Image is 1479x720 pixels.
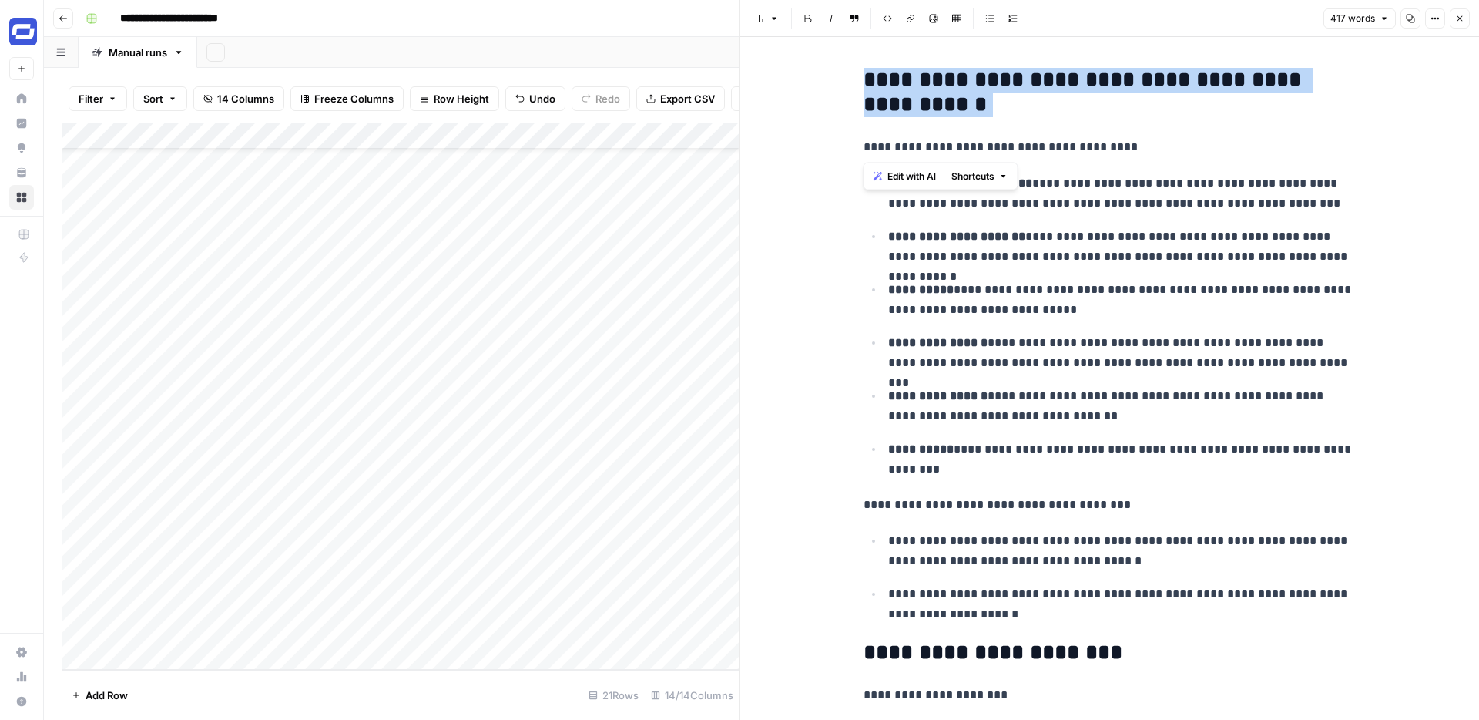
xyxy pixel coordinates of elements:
span: Shortcuts [951,170,994,183]
a: Manual runs [79,37,197,68]
span: Redo [595,91,620,106]
span: Sort [143,91,163,106]
span: Undo [529,91,555,106]
a: Insights [9,111,34,136]
span: Row Height [434,91,489,106]
span: Freeze Columns [314,91,394,106]
a: Opportunities [9,136,34,160]
button: Help + Support [9,689,34,714]
button: Export CSV [636,86,725,111]
button: Workspace: Synthesia [9,12,34,51]
a: Home [9,86,34,111]
button: Shortcuts [945,167,1015,187]
button: Sort [133,86,187,111]
button: 14 Columns [193,86,284,111]
button: Edit with AI [867,167,942,187]
button: Row Height [410,86,499,111]
a: Usage [9,664,34,689]
button: 417 words [1323,8,1396,29]
span: Filter [79,91,103,106]
button: Redo [572,86,630,111]
button: Undo [505,86,565,111]
span: Edit with AI [887,170,936,183]
button: Filter [69,86,127,111]
a: Settings [9,640,34,664]
span: 14 Columns [217,91,274,106]
span: Add Row [86,688,128,703]
button: Freeze Columns [290,86,404,111]
div: Manual runs [109,45,167,60]
img: Synthesia Logo [9,18,37,45]
button: Add Row [62,683,137,708]
a: Your Data [9,160,34,185]
span: 417 words [1330,12,1375,25]
div: 14/14 Columns [645,683,739,708]
span: Export CSV [660,91,715,106]
a: Browse [9,185,34,210]
div: 21 Rows [582,683,645,708]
